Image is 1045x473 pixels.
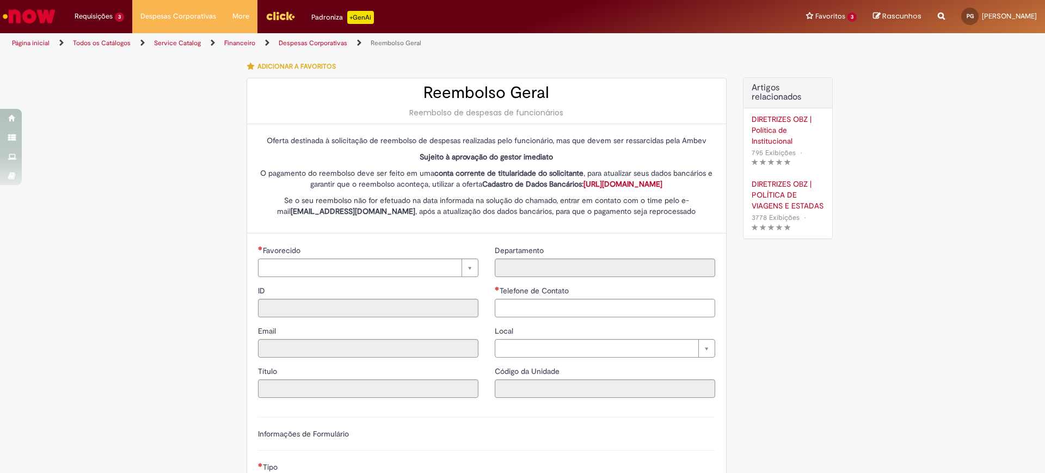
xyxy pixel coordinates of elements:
[75,11,113,22] span: Requisições
[500,286,571,296] span: Telefone de Contato
[257,62,336,71] span: Adicionar a Favoritos
[258,366,279,376] span: Somente leitura - Título
[258,339,478,358] input: Email
[583,179,662,189] a: [URL][DOMAIN_NAME]
[882,11,921,21] span: Rascunhos
[258,246,263,250] span: Necessários
[420,152,553,162] strong: Sujeito à aprovação do gestor imediato
[258,195,715,217] p: Se o seu reembolso não for efetuado na data informada na solução do chamado, entrar em contato co...
[967,13,974,20] span: PG
[154,39,201,47] a: Service Catalog
[495,259,715,277] input: Departamento
[258,135,715,146] p: Oferta destinada à solicitação de reembolso de despesas realizadas pelo funcionário, mas que deve...
[115,13,124,22] span: 3
[258,84,715,102] h2: Reembolso Geral
[263,462,280,472] span: Tipo
[258,463,263,467] span: Necessários
[258,325,278,336] label: Somente leitura - Email
[798,145,804,160] span: •
[258,259,478,277] a: Limpar campo Favorecido
[752,148,796,157] span: 795 Exibições
[258,429,349,439] label: Informações de Formulário
[495,366,562,376] span: Somente leitura - Código da Unidade
[495,366,562,377] label: Somente leitura - Código da Unidade
[482,179,662,189] strong: Cadastro de Dados Bancários:
[752,213,800,222] span: 3778 Exibições
[258,168,715,189] p: O pagamento do reembolso deve ser feito em uma , para atualizar seus dados bancários e garantir q...
[873,11,921,22] a: Rascunhos
[752,83,824,102] h3: Artigos relacionados
[815,11,845,22] span: Favoritos
[266,8,295,24] img: click_logo_yellow_360x200.png
[73,39,131,47] a: Todos os Catálogos
[434,168,583,178] strong: conta corrente de titularidade do solicitante
[371,39,421,47] a: Reembolso Geral
[495,245,546,255] span: Somente leitura - Departamento
[258,107,715,118] div: Reembolso de despesas de funcionários
[258,286,267,296] span: Somente leitura - ID
[495,286,500,291] span: Obrigatório Preenchido
[258,366,279,377] label: Somente leitura - Título
[279,39,347,47] a: Despesas Corporativas
[311,11,374,24] div: Padroniza
[258,379,478,398] input: Título
[495,326,515,336] span: Local
[224,39,255,47] a: Financeiro
[140,11,216,22] span: Despesas Corporativas
[258,285,267,296] label: Somente leitura - ID
[291,206,415,216] strong: [EMAIL_ADDRESS][DOMAIN_NAME]
[1,5,57,27] img: ServiceNow
[12,39,50,47] a: Página inicial
[263,245,303,255] span: Necessários - Favorecido
[847,13,857,22] span: 3
[752,114,824,146] a: DIRETRIZES OBZ | Política de Institucional
[752,179,824,211] a: DIRETRIZES OBZ | POLÍTICA DE VIAGENS E ESTADAS
[982,11,1037,21] span: [PERSON_NAME]
[495,339,715,358] a: Limpar campo Local
[495,299,715,317] input: Telefone de Contato
[258,299,478,317] input: ID
[232,11,249,22] span: More
[495,245,546,256] label: Somente leitura - Departamento
[495,379,715,398] input: Código da Unidade
[802,210,808,225] span: •
[247,55,342,78] button: Adicionar a Favoritos
[258,326,278,336] span: Somente leitura - Email
[347,11,374,24] p: +GenAi
[8,33,689,53] ul: Trilhas de página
